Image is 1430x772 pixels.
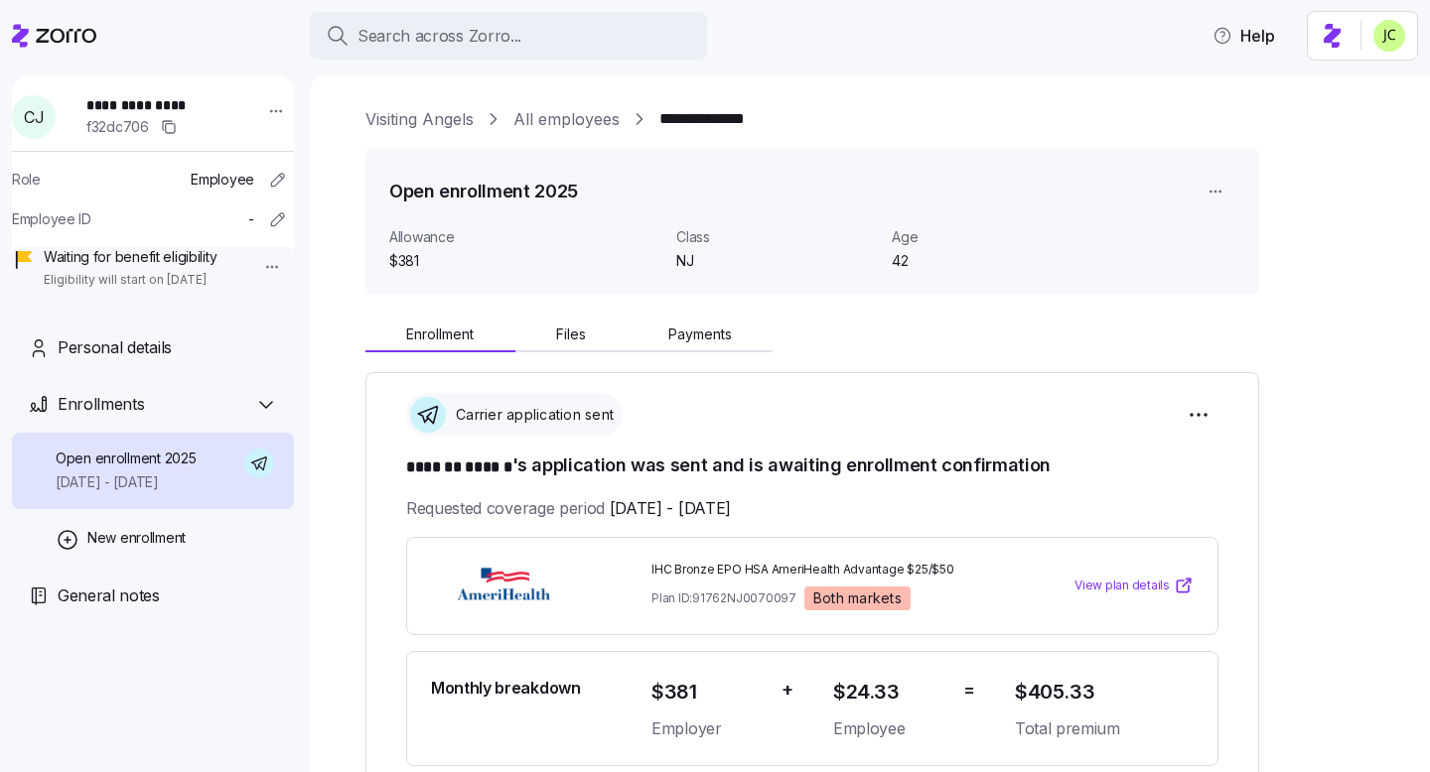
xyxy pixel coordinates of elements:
[963,676,975,705] span: =
[12,170,41,190] span: Role
[58,392,144,417] span: Enrollments
[813,589,902,607] span: Both markets
[12,209,91,229] span: Employee ID
[58,583,160,608] span: General notes
[24,109,44,125] span: C J
[1373,20,1405,52] img: 0d5040ea9766abea509702906ec44285
[191,170,254,190] span: Employee
[676,251,876,271] span: NJ
[44,272,216,289] span: Eligibility will start on [DATE]
[365,107,474,132] a: Visiting Angels
[56,472,196,492] span: [DATE] - [DATE]
[58,335,172,360] span: Personal details
[248,209,254,229] span: -
[87,528,186,548] span: New enrollment
[892,227,1091,247] span: Age
[892,251,1091,271] span: 42
[389,179,578,203] h1: Open enrollment 2025
[1213,24,1275,48] span: Help
[406,496,731,521] span: Requested coverage period
[431,676,581,701] span: Monthly breakdown
[450,405,614,425] span: Carrier application sent
[833,676,947,708] span: $24.33
[1197,16,1291,56] button: Help
[357,24,521,49] span: Search across Zorro...
[389,251,660,271] span: $381
[86,117,149,137] span: f32dc706
[556,327,586,341] span: Files
[651,676,766,708] span: $381
[676,227,876,247] span: Class
[513,107,620,132] a: All employees
[56,449,196,468] span: Open enrollment 2025
[651,589,796,606] span: Plan ID: 91762NJ0070097
[833,716,947,741] span: Employee
[1015,676,1194,708] span: $405.33
[1074,576,1194,595] a: View plan details
[389,227,660,247] span: Allowance
[431,563,574,608] img: AmeriHealth
[651,562,999,579] span: IHC Bronze EPO HSA AmeriHealth Advantage $25/$50
[406,452,1218,480] h1: 's application was sent and is awaiting enrollment confirmation
[610,496,731,521] span: [DATE] - [DATE]
[310,12,707,60] button: Search across Zorro...
[782,676,793,705] span: +
[651,716,766,741] span: Employer
[406,327,474,341] span: Enrollment
[668,327,732,341] span: Payments
[44,247,216,267] span: Waiting for benefit eligibility
[1074,577,1170,595] span: View plan details
[1015,716,1194,741] span: Total premium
